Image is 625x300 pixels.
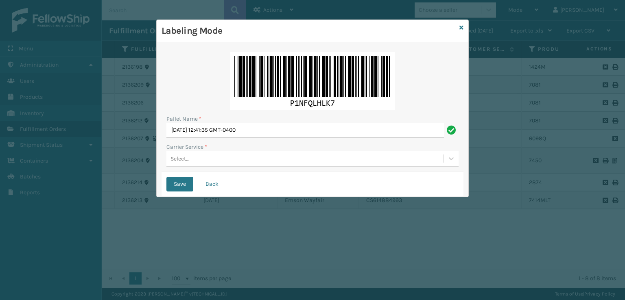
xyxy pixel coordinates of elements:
label: Pallet Name [166,115,201,123]
img: +vr7OYAAAAGSURBVAMA13nWcj+oyxgAAAAASUVORK5CYII= [230,52,395,110]
button: Back [198,177,226,191]
h3: Labeling Mode [162,25,456,37]
label: Carrier Service [166,143,207,151]
button: Save [166,177,193,191]
div: Select... [170,154,190,163]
